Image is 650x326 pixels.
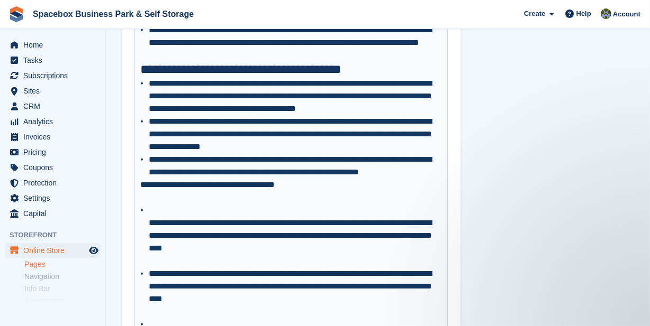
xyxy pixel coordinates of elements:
[5,145,100,160] a: menu
[23,129,87,144] span: Invoices
[23,243,87,258] span: Online Store
[5,129,100,144] a: menu
[5,38,100,52] a: menu
[8,6,24,22] img: stora-icon-8386f47178a22dfd0bd8f6a31ec36ba5ce8667c1dd55bd0f319d3a0aa187defe.svg
[5,83,100,98] a: menu
[5,99,100,114] a: menu
[23,145,87,160] span: Pricing
[24,296,100,306] a: Appearance
[524,8,545,19] span: Create
[613,9,640,20] span: Account
[29,5,198,23] a: Spacebox Business Park & Self Storage
[23,160,87,175] span: Coupons
[24,259,100,269] a: Pages
[23,114,87,129] span: Analytics
[87,244,100,257] a: Preview store
[601,8,611,19] img: sahil
[23,83,87,98] span: Sites
[23,99,87,114] span: CRM
[24,272,100,282] a: Navigation
[576,8,591,19] span: Help
[23,53,87,68] span: Tasks
[23,175,87,190] span: Protection
[5,206,100,221] a: menu
[5,191,100,206] a: menu
[23,38,87,52] span: Home
[5,114,100,129] a: menu
[5,175,100,190] a: menu
[23,191,87,206] span: Settings
[5,53,100,68] a: menu
[5,243,100,258] a: menu
[23,68,87,83] span: Subscriptions
[23,206,87,221] span: Capital
[24,284,100,294] a: Info Bar
[10,230,105,240] span: Storefront
[5,160,100,175] a: menu
[5,68,100,83] a: menu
